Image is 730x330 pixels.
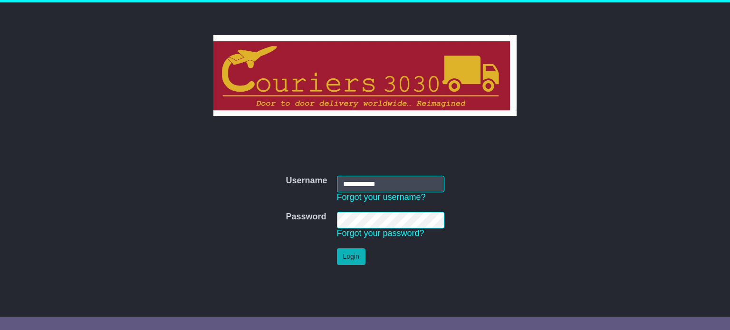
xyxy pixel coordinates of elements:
[286,212,326,222] label: Password
[337,228,424,238] a: Forgot your password?
[337,192,426,202] a: Forgot your username?
[286,176,327,186] label: Username
[213,35,517,116] img: Couriers 3030
[337,248,365,265] button: Login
